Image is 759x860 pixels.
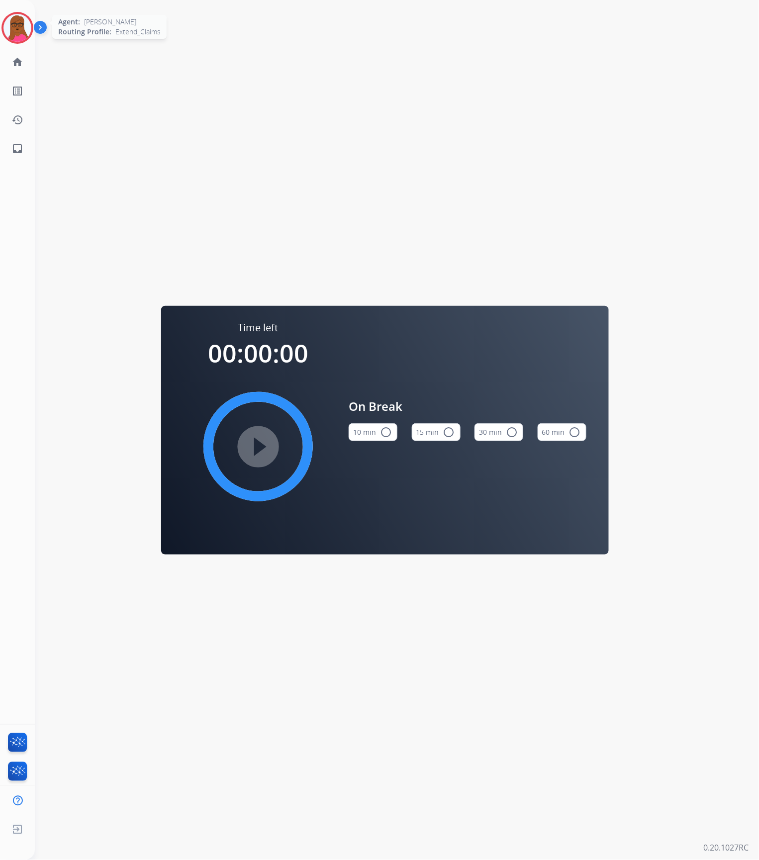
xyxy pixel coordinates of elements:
[569,426,581,438] mat-icon: radio_button_unchecked
[11,143,23,155] mat-icon: inbox
[412,423,461,441] button: 15 min
[704,842,749,854] p: 0.20.1027RC
[538,423,586,441] button: 60 min
[3,14,31,42] img: avatar
[380,426,392,438] mat-icon: radio_button_unchecked
[11,85,23,97] mat-icon: list_alt
[238,321,279,335] span: Time left
[474,423,523,441] button: 30 min
[11,56,23,68] mat-icon: home
[208,336,308,370] span: 00:00:00
[58,17,80,27] span: Agent:
[443,426,455,438] mat-icon: radio_button_unchecked
[11,114,23,126] mat-icon: history
[115,27,161,37] span: Extend_Claims
[84,17,136,27] span: [PERSON_NAME]
[506,426,518,438] mat-icon: radio_button_unchecked
[58,27,111,37] span: Routing Profile:
[349,397,586,415] span: On Break
[349,423,397,441] button: 10 min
